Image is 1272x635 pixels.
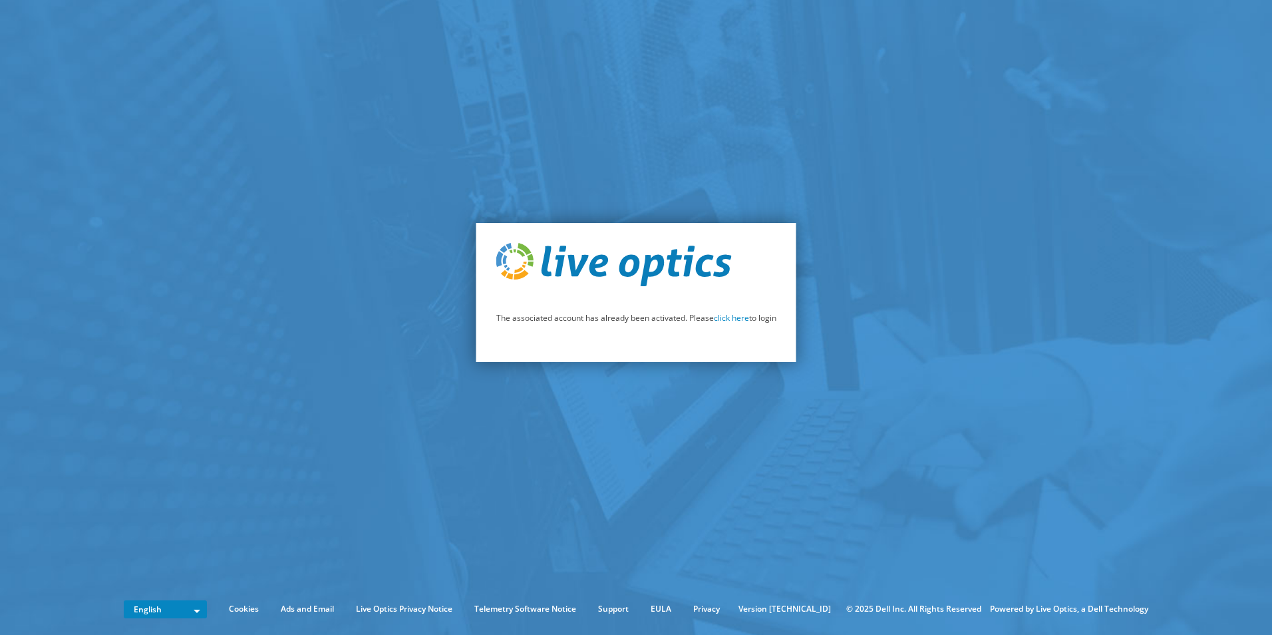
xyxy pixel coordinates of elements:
img: live_optics_svg.svg [496,243,732,287]
li: © 2025 Dell Inc. All Rights Reserved [840,602,988,616]
li: Powered by Live Optics, a Dell Technology [990,602,1148,616]
a: Ads and Email [271,602,344,616]
a: Telemetry Software Notice [464,602,586,616]
a: Support [588,602,639,616]
a: Live Optics Privacy Notice [346,602,462,616]
a: click here [714,312,749,323]
p: The associated account has already been activated. Please to login [496,311,776,325]
a: Privacy [683,602,730,616]
li: Version [TECHNICAL_ID] [732,602,838,616]
a: Cookies [219,602,269,616]
a: EULA [641,602,681,616]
